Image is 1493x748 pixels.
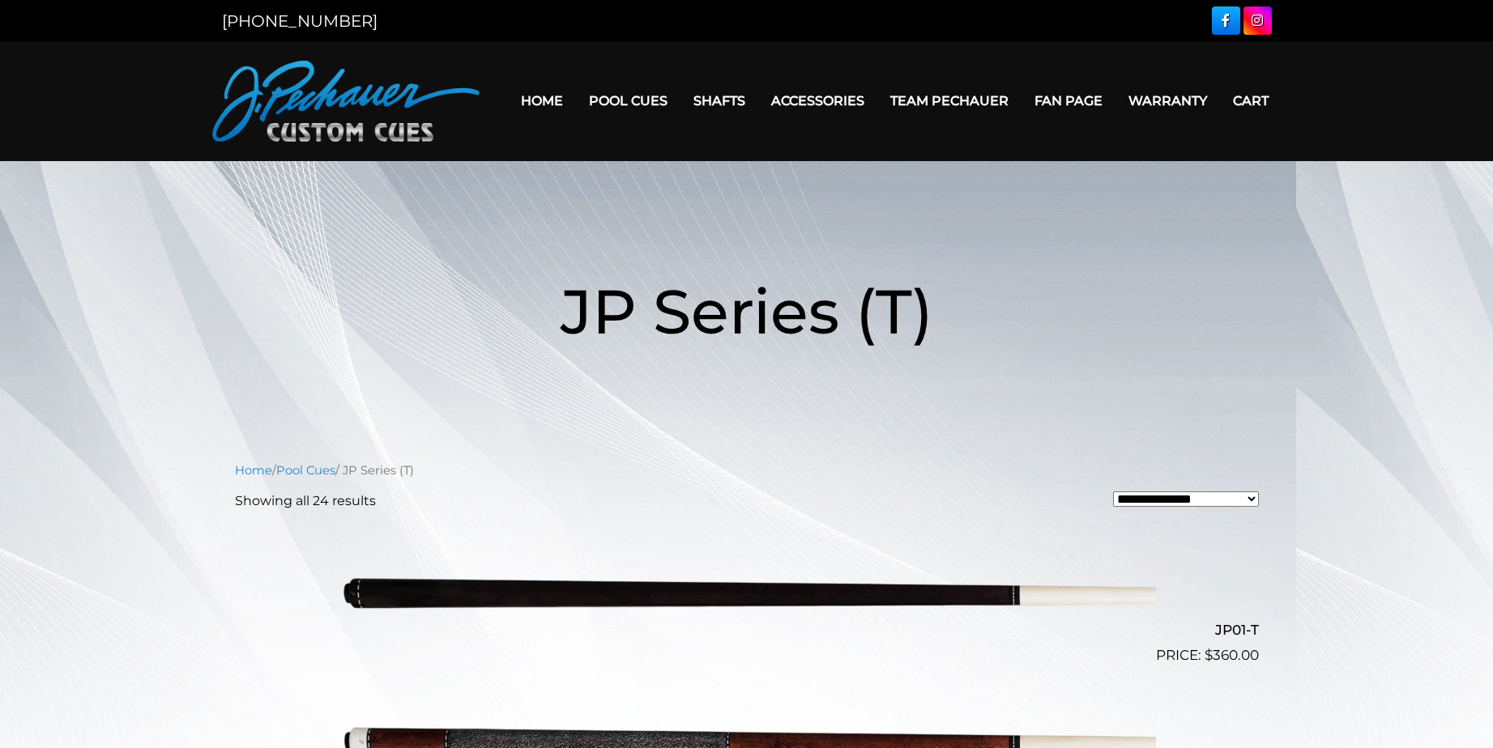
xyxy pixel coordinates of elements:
[508,80,576,121] a: Home
[212,61,480,142] img: Pechauer Custom Cues
[758,80,877,121] a: Accessories
[1205,647,1259,663] bdi: 360.00
[1113,491,1259,507] select: Shop order
[680,80,758,121] a: Shafts
[235,463,272,478] a: Home
[235,615,1259,645] h2: JP01-T
[222,11,378,31] a: [PHONE_NUMBER]
[576,80,680,121] a: Pool Cues
[235,524,1259,666] a: JP01-T $360.00
[235,491,376,511] p: Showing all 24 results
[276,463,335,478] a: Pool Cues
[561,274,933,349] span: JP Series (T)
[338,524,1156,660] img: JP01-T
[1205,647,1213,663] span: $
[877,80,1022,121] a: Team Pechauer
[1115,80,1220,121] a: Warranty
[1022,80,1115,121] a: Fan Page
[235,461,1259,479] nav: Breadcrumb
[1220,80,1282,121] a: Cart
